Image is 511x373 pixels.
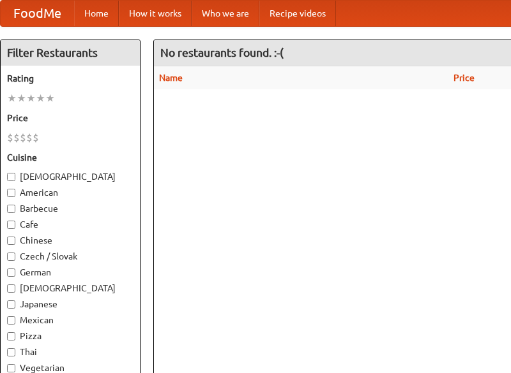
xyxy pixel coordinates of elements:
li: ★ [17,91,26,105]
label: Thai [7,346,133,358]
input: Thai [7,348,15,356]
h4: Filter Restaurants [1,40,140,66]
input: [DEMOGRAPHIC_DATA] [7,284,15,293]
li: ★ [26,91,36,105]
label: [DEMOGRAPHIC_DATA] [7,282,133,295]
input: American [7,189,15,197]
li: $ [20,131,26,145]
li: ★ [45,91,55,105]
a: Recipe videos [259,1,336,26]
input: [DEMOGRAPHIC_DATA] [7,173,15,181]
label: Cafe [7,218,133,231]
label: Pizza [7,330,133,342]
a: Who we are [192,1,259,26]
label: Czech / Slovak [7,250,133,263]
label: Japanese [7,298,133,311]
a: Price [454,73,475,83]
input: Chinese [7,237,15,245]
h5: Price [7,112,133,124]
label: Mexican [7,314,133,326]
a: FoodMe [1,1,74,26]
h5: Rating [7,72,133,85]
input: Mexican [7,316,15,325]
label: [DEMOGRAPHIC_DATA] [7,170,133,183]
input: Cafe [7,221,15,229]
li: $ [33,131,39,145]
label: Barbecue [7,202,133,215]
a: Name [159,73,183,83]
a: Home [74,1,119,26]
input: Barbecue [7,205,15,213]
li: ★ [7,91,17,105]
input: Czech / Slovak [7,252,15,261]
li: ★ [36,91,45,105]
input: Japanese [7,300,15,309]
input: German [7,268,15,277]
label: German [7,266,133,279]
h5: Cuisine [7,151,133,164]
li: $ [13,131,20,145]
li: $ [7,131,13,145]
input: Pizza [7,332,15,340]
a: How it works [119,1,192,26]
label: Chinese [7,234,133,247]
input: Vegetarian [7,364,15,372]
ng-pluralize: No restaurants found. :-( [160,47,284,59]
label: American [7,186,133,199]
li: $ [26,131,33,145]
